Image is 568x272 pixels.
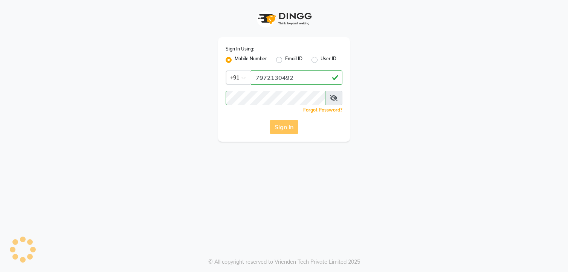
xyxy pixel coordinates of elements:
[226,91,325,105] input: Username
[254,8,314,30] img: logo1.svg
[321,55,336,64] label: User ID
[285,55,302,64] label: Email ID
[226,46,254,52] label: Sign In Using:
[303,107,342,113] a: Forgot Password?
[251,70,342,85] input: Username
[235,55,267,64] label: Mobile Number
